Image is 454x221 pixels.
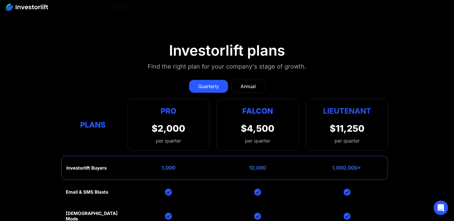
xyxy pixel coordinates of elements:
div: Investorlift plans [169,42,285,59]
div: 10,000 [249,165,266,171]
div: Annual [241,83,256,90]
div: Email & SMS Blasts [66,189,108,195]
div: 1,000 [162,165,175,171]
div: $11,250 [330,123,365,134]
div: Investorlift Buyers [66,165,107,171]
div: per quarter [152,137,185,144]
div: Open Intercom Messenger [434,201,448,215]
div: per quarter [334,137,360,144]
div: 1,000,000+ [332,165,361,171]
div: Plans [66,119,120,130]
div: $4,500 [241,123,274,134]
strong: Lieutenant [323,106,371,115]
div: per quarter [245,137,270,144]
div: $2,000 [152,123,185,134]
div: Find the right plan for your company's stage of growth. [148,62,306,71]
div: Pro [152,105,185,117]
div: Quarterly [198,83,219,90]
div: Falcon [242,105,273,117]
